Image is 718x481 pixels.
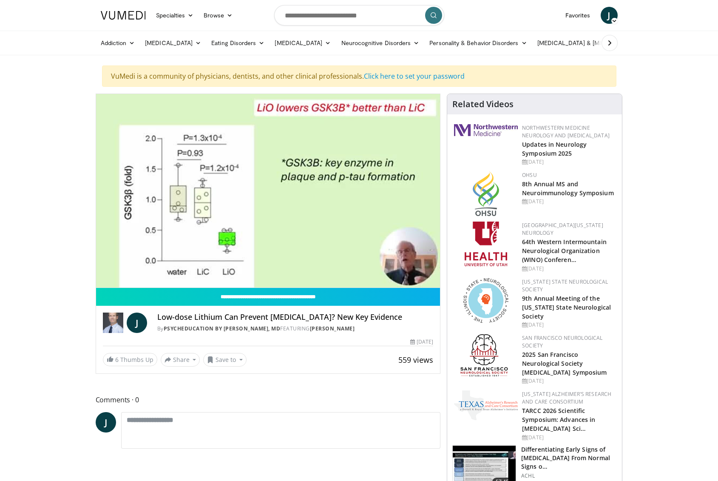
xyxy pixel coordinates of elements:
[522,222,603,236] a: [GEOGRAPHIC_DATA][US_STATE] Neurology
[522,390,611,405] a: [US_STATE] Alzheimer’s Research and Care Consortium
[522,171,537,179] a: OHSU
[522,321,615,329] div: [DATE]
[522,124,610,139] a: Northwestern Medicine Neurology and [MEDICAL_DATA]
[398,355,433,365] span: 559 views
[115,356,119,364] span: 6
[522,278,608,293] a: [US_STATE] State Neurological Society
[161,353,200,367] button: Share
[532,34,654,51] a: [MEDICAL_DATA] & [MEDICAL_DATA]
[522,140,587,157] a: Updates in Neurology Symposium 2025
[151,7,199,24] a: Specialties
[522,265,615,273] div: [DATE]
[465,222,507,266] img: f6362829-b0a3-407d-a044-59546adfd345.png.150x105_q85_autocrop_double_scale_upscale_version-0.2.png
[96,394,441,405] span: Comments 0
[424,34,532,51] a: Personality & Behavior Disorders
[127,313,147,333] a: J
[274,5,444,26] input: Search topics, interventions
[522,180,614,197] a: 8th Annual MS and Neuroimmunology Symposium
[521,472,617,479] p: ACHL
[463,278,508,323] img: 71a8b48c-8850-4916-bbdd-e2f3ccf11ef9.png.150x105_q85_autocrop_double_scale_upscale_version-0.2.png
[452,99,514,109] h4: Related Videos
[96,94,440,288] video-js: Video Player
[206,34,270,51] a: Eating Disorders
[101,11,146,20] img: VuMedi Logo
[96,412,116,433] a: J
[164,325,281,332] a: PsychEducation by [PERSON_NAME], MD
[522,294,611,320] a: 9th Annual Meeting of the [US_STATE] State Neurological Society
[410,338,433,346] div: [DATE]
[522,158,615,166] div: [DATE]
[140,34,206,51] a: [MEDICAL_DATA]
[364,71,465,81] a: Click here to set your password
[522,238,607,264] a: 64th Western Intermountain Neurological Organization (WINO) Conferen…
[103,353,157,366] a: 6 Thumbs Up
[270,34,336,51] a: [MEDICAL_DATA]
[96,34,140,51] a: Addiction
[560,7,596,24] a: Favorites
[157,313,434,322] h4: Low-dose Lithium Can Prevent [MEDICAL_DATA]? New Key Evidence
[199,7,238,24] a: Browse
[460,334,511,379] img: ad8adf1f-d405-434e-aebe-ebf7635c9b5d.png.150x105_q85_autocrop_double_scale_upscale_version-0.2.png
[454,390,518,420] img: c78a2266-bcdd-4805-b1c2-ade407285ecb.png.150x105_q85_autocrop_double_scale_upscale_version-0.2.png
[522,434,615,441] div: [DATE]
[310,325,355,332] a: [PERSON_NAME]
[522,334,602,349] a: San Francisco Neurological Society
[454,124,518,136] img: 2a462fb6-9365-492a-ac79-3166a6f924d8.png.150x105_q85_autocrop_double_scale_upscale_version-0.2.jpg
[522,377,615,385] div: [DATE]
[521,445,617,471] h3: Differentiating Early Signs of [MEDICAL_DATA] From Normal Signs o…
[601,7,618,24] a: J
[203,353,247,367] button: Save to
[336,34,425,51] a: Neurocognitive Disorders
[522,198,615,205] div: [DATE]
[157,325,434,333] div: By FEATURING
[473,171,499,216] img: da959c7f-65a6-4fcf-a939-c8c702e0a770.png.150x105_q85_autocrop_double_scale_upscale_version-0.2.png
[103,313,123,333] img: PsychEducation by James Phelps, MD
[522,407,595,433] a: TARCC 2026 Scientific Symposium: Advances in [MEDICAL_DATA] Sci…
[102,65,616,87] div: VuMedi is a community of physicians, dentists, and other clinical professionals.
[522,350,607,376] a: 2025 San Francisco Neurological Society [MEDICAL_DATA] Symposium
